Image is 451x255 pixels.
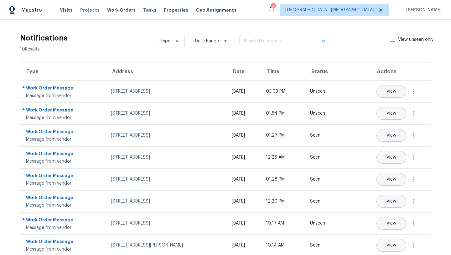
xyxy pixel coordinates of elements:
th: Date [227,63,261,80]
button: View [376,85,406,98]
div: [STREET_ADDRESS] [111,110,222,117]
span: Projects [80,7,100,13]
span: View [386,155,396,160]
div: [STREET_ADDRESS] [111,88,222,95]
div: 01:27 PM [266,132,300,138]
div: [STREET_ADDRESS] [111,198,222,204]
span: Geo Assignments [196,7,236,13]
div: [DATE] [232,220,256,226]
button: View [376,195,406,208]
div: 10:17 AM [266,220,300,226]
span: Tasks [143,8,156,12]
div: 12:20 PM [266,198,300,204]
div: Seen [310,132,337,138]
div: Work Order Message [26,194,101,202]
span: View [386,133,396,138]
div: Message from vendor [26,202,101,209]
div: 10:14 AM [266,242,300,248]
div: [DATE] [232,110,256,117]
div: [DATE] [232,198,256,204]
th: Type [20,63,106,80]
span: [GEOGRAPHIC_DATA], [GEOGRAPHIC_DATA] [285,7,374,13]
span: Date Range [195,38,219,44]
div: Work Order Message [26,217,101,225]
div: Message from vendor [26,115,101,121]
span: View [386,221,396,226]
div: [DATE] [232,242,256,248]
span: View [386,243,396,248]
th: Status [305,63,342,80]
div: 3 [271,4,275,10]
div: 12:26 AM [266,154,300,160]
div: Seen [310,198,337,204]
div: Unseen [310,110,337,117]
div: [STREET_ADDRESS] [111,132,222,138]
div: Unseen [310,88,337,95]
div: Seen [310,176,337,182]
button: View [376,239,406,252]
div: [DATE] [232,132,256,138]
span: Maestro [21,7,42,13]
div: [DATE] [232,154,256,160]
button: View [376,129,406,142]
input: Search by address [240,36,310,46]
button: View [376,173,406,186]
div: Work Order Message [26,238,101,246]
div: [STREET_ADDRESS] [111,176,222,182]
div: Message from vendor [26,246,101,252]
div: Message from vendor [26,136,101,143]
div: [STREET_ADDRESS] [111,154,222,160]
div: 01:28 PM [266,176,300,182]
div: 10 Results [20,46,68,52]
th: Address [106,63,227,80]
div: Work Order Message [26,107,101,115]
span: View [386,111,396,116]
div: Message from vendor [26,180,101,187]
span: View [386,89,396,94]
div: Message from vendor [26,158,101,165]
label: View unseen only [390,36,441,43]
button: View [376,217,406,230]
div: [DATE] [232,176,256,182]
div: Work Order Message [26,85,101,93]
span: Properties [164,7,188,13]
span: Visits [60,7,73,13]
span: View [386,199,396,204]
th: Time [261,63,305,80]
div: 03:03 PM [266,88,300,95]
div: Work Order Message [26,172,101,180]
span: [PERSON_NAME] [404,7,442,13]
span: Type [160,38,170,44]
div: [STREET_ADDRESS][PERSON_NAME] [111,242,222,248]
h2: Notifications [20,35,68,41]
div: Work Order Message [26,128,101,136]
div: [STREET_ADDRESS] [111,220,222,226]
button: Open [319,37,328,46]
div: Seen [310,242,337,248]
div: Message from vendor [26,93,101,99]
div: Message from vendor [26,225,101,231]
button: View [376,151,406,164]
button: View [376,107,406,120]
span: View [386,177,396,182]
span: Work Orders [107,7,136,13]
div: [DATE] [232,88,256,95]
div: 01:54 PM [266,110,300,117]
div: Seen [310,154,337,160]
div: Work Order Message [26,150,101,158]
th: Actions [342,63,431,80]
div: Unseen [310,220,337,226]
